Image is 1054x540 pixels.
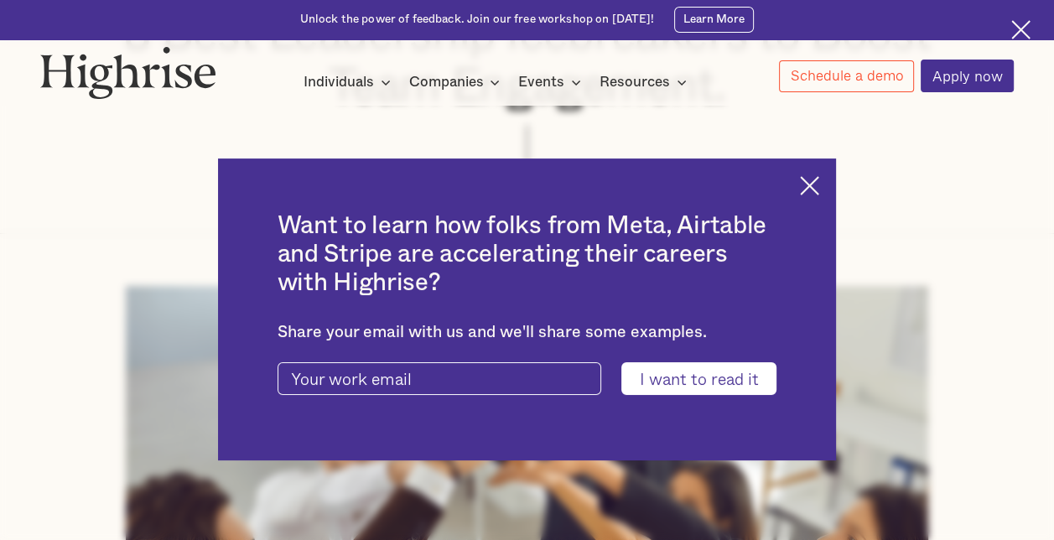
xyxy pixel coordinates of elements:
[600,72,692,92] div: Resources
[518,72,564,92] div: Events
[674,7,754,32] a: Learn More
[278,362,602,395] input: Your work email
[800,176,819,195] img: Cross icon
[408,72,505,92] div: Companies
[40,46,216,99] img: Highrise logo
[278,211,777,297] h2: Want to learn how folks from Meta, Airtable and Stripe are accelerating their careers with Highrise?
[304,72,396,92] div: Individuals
[621,362,776,395] input: I want to read it
[300,12,655,28] div: Unlock the power of feedback. Join our free workshop on [DATE]!
[518,72,586,92] div: Events
[600,72,670,92] div: Resources
[779,60,915,92] a: Schedule a demo
[304,72,374,92] div: Individuals
[278,362,777,395] form: current-ascender-blog-article-modal-form
[408,72,483,92] div: Companies
[1011,20,1031,39] img: Cross icon
[278,323,777,342] div: Share your email with us and we'll share some examples.
[921,60,1014,92] a: Apply now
